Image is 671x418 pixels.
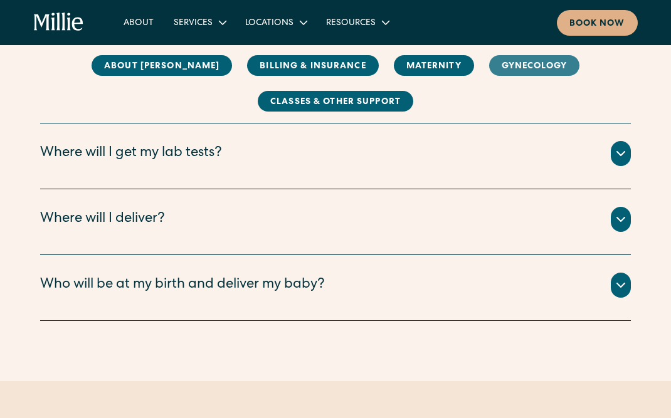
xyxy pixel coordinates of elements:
a: Billing & Insurance [247,55,378,76]
a: Book now [557,10,638,36]
div: Resources [316,12,398,33]
div: Locations [235,12,316,33]
div: Where will I get my lab tests? [40,144,222,164]
a: About [PERSON_NAME] [92,55,232,76]
a: Gynecology [489,55,579,76]
a: MAternity [394,55,474,76]
a: Classes & Other Support [258,91,413,112]
a: About [114,12,164,33]
div: Book now [569,18,625,31]
div: Services [174,17,213,30]
div: Locations [245,17,293,30]
div: Resources [326,17,376,30]
div: Where will I deliver? [40,209,165,230]
a: home [34,13,84,32]
div: Who will be at my birth and deliver my baby? [40,275,325,296]
div: Services [164,12,235,33]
